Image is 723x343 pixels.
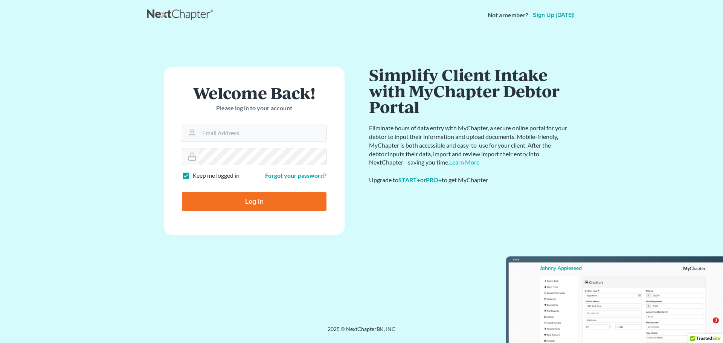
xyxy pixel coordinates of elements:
[265,172,326,179] a: Forgot your password?
[199,125,326,142] input: Email Address
[398,176,420,183] a: START+
[192,171,239,180] label: Keep me logged in
[369,124,569,167] p: Eliminate hours of data entry with MyChapter, a secure online portal for your debtor to input the...
[182,104,326,113] p: Please log in to your account
[369,176,569,184] div: Upgrade to or to get MyChapter
[147,325,576,339] div: 2025 © NextChapterBK, INC
[182,192,326,211] input: Log In
[449,159,479,166] a: Learn More
[488,11,528,20] strong: Not a member?
[426,176,442,183] a: PRO+
[697,317,715,335] iframe: Intercom live chat
[531,12,576,18] a: Sign up [DATE]!
[713,317,719,323] span: 3
[182,85,326,101] h1: Welcome Back!
[369,67,569,115] h1: Simplify Client Intake with MyChapter Debtor Portal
